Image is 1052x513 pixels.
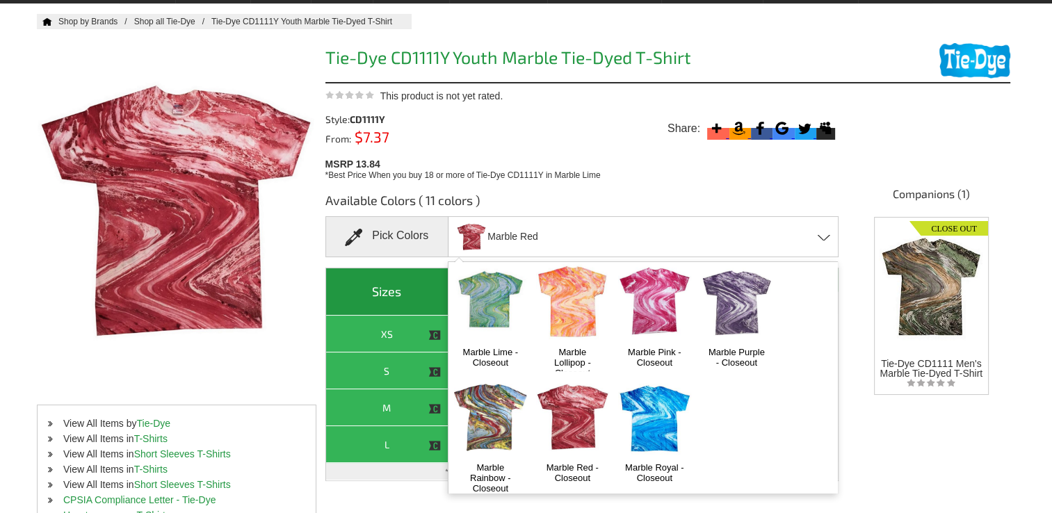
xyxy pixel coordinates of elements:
[543,347,602,378] a: Marble Lollipop - Closeout
[428,329,441,341] img: This item is CLOSEOUT!
[457,218,486,255] img: tie-dye_HM1111B_marble-red.jpg
[454,371,527,462] img: Marble Rainbow
[350,113,385,125] span: CD1111Y
[63,494,216,505] a: CPSIA Compliance Letter - Tie-Dye
[58,17,134,26] a: Shop by Brands
[618,371,691,462] img: Marble Royal
[667,122,700,136] span: Share:
[326,268,448,316] th: Sizes
[536,255,609,346] img: Marble Lollipop
[536,371,609,462] img: Marble Red
[351,128,389,145] span: $7.37
[325,192,839,216] h3: Available Colors ( 11 colors )
[487,225,537,249] span: Marble Red
[326,426,448,463] th: L
[325,90,374,99] img: This product is not yet rated.
[134,17,211,26] a: Shop all Tie-Dye
[211,17,406,26] a: Tie-Dye CD1111Y Youth Marble Tie-Dyed T-Shirt
[618,255,691,346] img: Marble Pink
[707,347,766,368] a: Marble Purple - Closeout
[852,186,1010,209] h4: Companions (1)
[880,358,982,379] span: Tie-Dye CD1111 Men's Marble Tie-Dyed T-Shirt
[939,43,1010,79] img: Tie-Dye
[428,439,441,452] img: This item is CLOSEOUT!
[134,448,231,459] a: Short Sleeves T-Shirts
[38,431,316,446] li: View All Items in
[751,119,770,138] svg: Facebook
[325,155,844,181] div: MSRP 13.84
[38,446,316,462] li: View All Items in
[325,216,448,257] div: Pick Colors
[325,170,601,180] span: *Best Price When you buy 18 or more of Tie-Dye CD1111Y in Marble Lime
[380,90,503,101] span: This product is not yet rated.
[707,119,726,138] svg: More
[38,416,316,431] li: View All Items by
[137,418,171,429] a: Tie-Dye
[38,477,316,492] li: View All Items in
[326,352,448,389] th: S
[461,462,520,494] a: Marble Rainbow - Closeout
[907,378,955,387] img: listing_empty_star.svg
[625,462,684,483] a: Marble Royal - Closeout
[454,255,527,346] img: Marble Lime
[543,462,602,483] a: Marble Red - Closeout
[325,131,455,144] div: From:
[37,17,52,26] a: Home
[134,433,168,444] a: T-Shirts
[134,464,168,475] a: T-Shirts
[325,115,455,124] div: Style:
[326,389,448,426] th: M
[700,255,773,346] img: Marble Purple
[879,218,983,378] a: Closeout Tie-Dye CD1111 Men's Marble Tie-Dyed T-Shirt
[795,119,814,138] svg: Twitter
[38,462,316,477] li: View All Items in
[326,316,448,352] th: XS
[428,366,441,378] img: This item is CLOSEOUT!
[461,347,520,368] a: Marble Lime - Closeout
[134,479,231,490] a: Short Sleeves T-Shirts
[816,119,835,138] svg: Myspace
[325,49,839,70] h1: Tie-Dye CD1111Y Youth Marble Tie-Dyed T-Shirt
[428,402,441,415] img: This item is CLOSEOUT!
[625,347,684,368] a: Marble Pink - Closeout
[909,218,988,236] img: Closeout
[729,119,748,138] svg: Amazon
[326,463,839,480] td: * You get volume discount when you order more of this style and color.
[772,119,791,138] svg: Google Bookmark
